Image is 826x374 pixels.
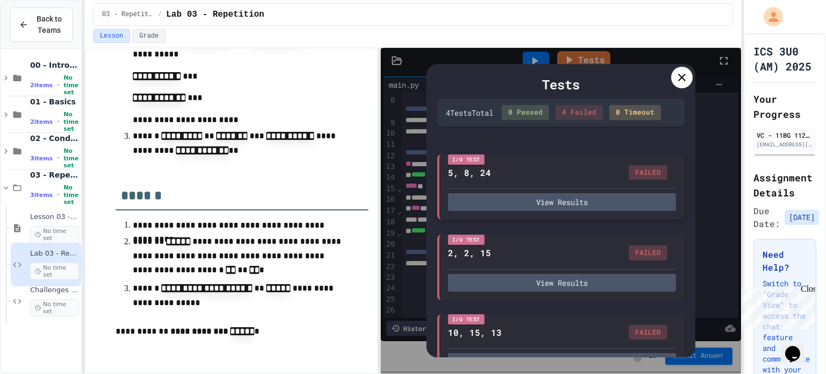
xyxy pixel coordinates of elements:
[30,299,79,316] span: No time set
[35,13,63,36] span: Back to Teams
[781,331,815,363] iframe: chat widget
[30,118,53,125] span: 2 items
[446,107,493,118] div: 4 Test s Total
[753,204,780,230] span: Due Date:
[448,326,502,339] div: 10, 15, 13
[752,4,786,29] div: My Account
[556,105,603,120] div: 4 Failed
[30,82,53,89] span: 2 items
[448,166,491,179] div: 5, 8, 24
[30,133,79,143] span: 02 - Conditional Statements (if)
[166,8,264,21] span: Lab 03 - Repetition
[30,192,53,199] span: 3 items
[30,226,79,243] span: No time set
[4,4,74,68] div: Chat with us now!Close
[448,274,676,292] button: View Results
[57,154,59,163] span: •
[63,184,79,206] span: No time set
[753,44,816,74] h1: ICS 3U0 (AM) 2025
[629,165,667,180] div: FAILED
[63,147,79,169] span: No time set
[737,284,815,330] iframe: chat widget
[757,140,813,149] div: [EMAIL_ADDRESS][DOMAIN_NAME]
[30,286,79,295] span: Challenges 03 - Repetition
[448,154,485,165] div: I/O Test
[30,263,79,280] span: No time set
[785,210,819,225] span: [DATE]
[30,249,79,258] span: Lab 03 - Repetition
[30,60,79,70] span: 00 - Introduction
[629,245,667,260] div: FAILED
[57,117,59,126] span: •
[93,29,130,43] button: Lesson
[753,91,816,122] h2: Your Progress
[132,29,166,43] button: Grade
[448,193,676,211] button: View Results
[30,155,53,162] span: 3 items
[437,75,685,94] div: Tests
[57,81,59,89] span: •
[753,170,816,200] h2: Assignment Details
[63,111,79,132] span: No time set
[10,8,73,42] button: Back to Teams
[448,246,491,259] div: 2, 2, 15
[102,10,154,19] span: 03 - Repetition (while and for)
[30,170,79,180] span: 03 - Repetition (while and for)
[30,213,79,222] span: Lesson 03 - Repetition
[763,248,807,274] h3: Need Help?
[448,235,485,245] div: I/O Test
[158,10,162,19] span: /
[629,325,667,340] div: FAILED
[448,314,485,324] div: I/O Test
[609,105,661,120] div: 0 Timeout
[502,105,549,120] div: 0 Passed
[57,190,59,199] span: •
[757,130,813,140] div: VC - 11BG 1122991 [PERSON_NAME] SS
[63,74,79,96] span: No time set
[30,97,79,107] span: 01 - Basics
